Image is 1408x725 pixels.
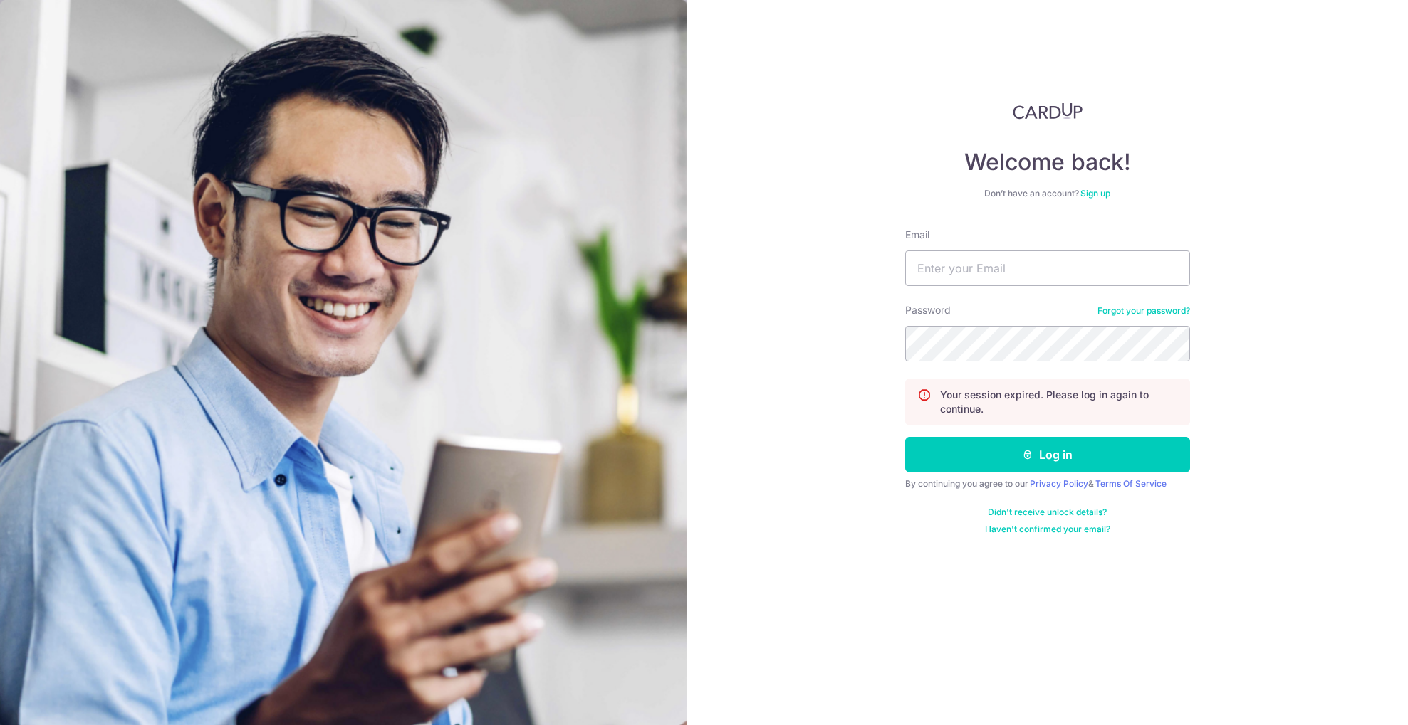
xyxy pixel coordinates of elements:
[905,478,1190,489] div: By continuing you agree to our &
[1097,305,1190,317] a: Forgot your password?
[985,524,1110,535] a: Haven't confirmed your email?
[1080,188,1110,199] a: Sign up
[1030,478,1088,489] a: Privacy Policy
[988,507,1107,518] a: Didn't receive unlock details?
[905,437,1190,472] button: Log in
[1013,102,1083,120] img: CardUp Logo
[905,188,1190,199] div: Don’t have an account?
[940,388,1178,416] p: Your session expired. Please log in again to continue.
[905,148,1190,176] h4: Welcome back!
[905,228,929,242] label: Email
[1095,478,1167,489] a: Terms Of Service
[905,303,951,317] label: Password
[905,250,1190,286] input: Enter your Email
